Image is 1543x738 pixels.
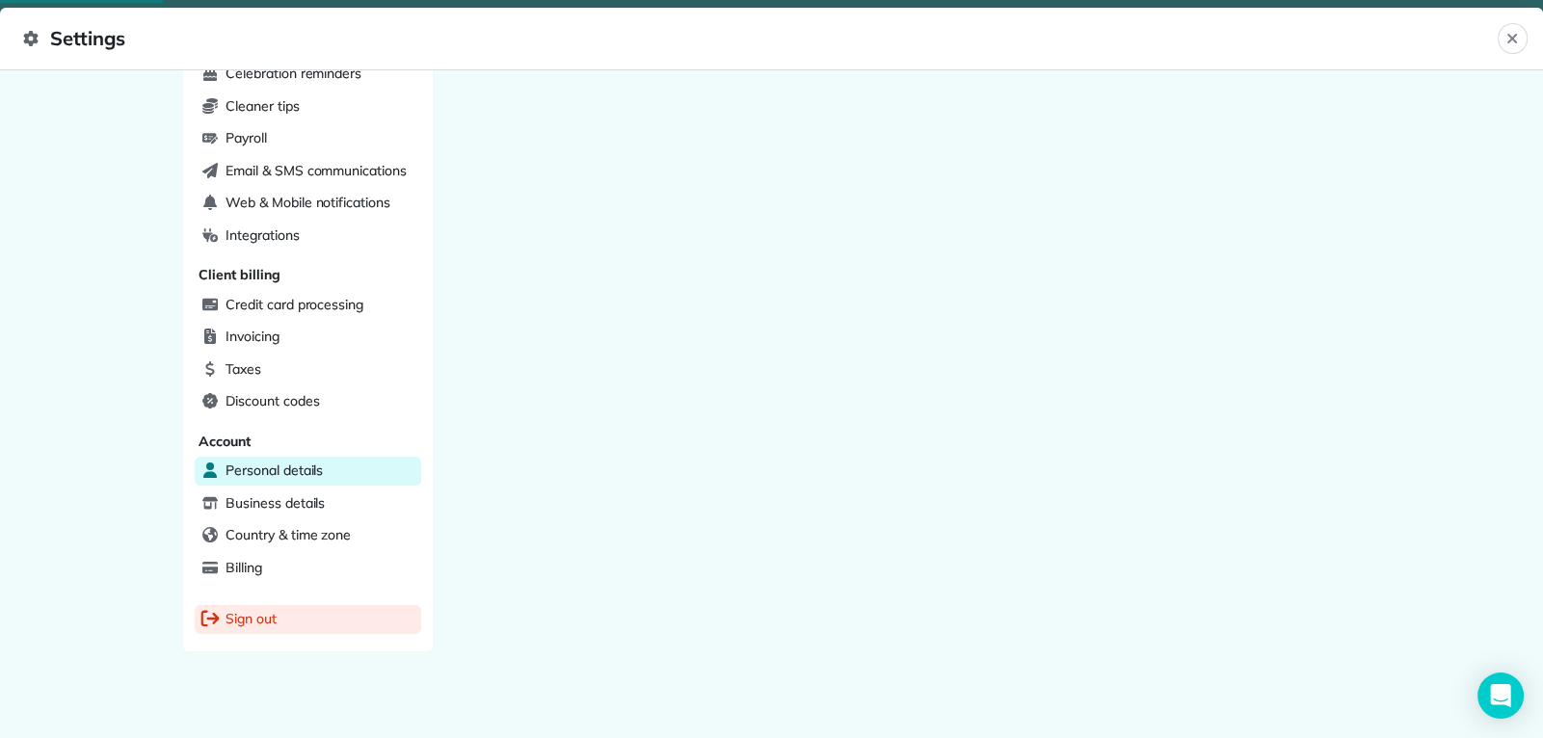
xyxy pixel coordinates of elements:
[195,124,421,153] a: Payroll
[199,266,279,283] span: Client billing
[226,327,279,346] span: Invoicing
[195,554,421,583] a: Billing
[195,605,421,634] a: Sign out
[226,64,361,83] span: Celebration reminders
[226,295,363,314] span: Credit card processing
[195,387,421,416] a: Discount codes
[195,60,421,89] a: Celebration reminders
[226,525,351,544] span: Country & time zone
[226,193,390,212] span: Web & Mobile notifications
[226,161,407,180] span: Email & SMS communications
[195,457,421,486] a: Personal details
[226,461,323,480] span: Personal details
[226,558,262,577] span: Billing
[195,291,421,320] a: Credit card processing
[195,157,421,186] a: Email & SMS communications
[226,493,325,513] span: Business details
[1498,23,1528,54] button: Close
[226,391,319,410] span: Discount codes
[195,189,421,218] a: Web & Mobile notifications
[226,609,277,628] span: Sign out
[1477,672,1524,719] div: Open Intercom Messenger
[226,96,300,116] span: Cleaner tips
[195,489,421,518] a: Business details
[195,521,421,550] a: Country & time zone
[195,356,421,384] a: Taxes
[226,359,261,379] span: Taxes
[23,23,1498,54] span: Settings
[199,433,251,450] span: Account
[226,128,267,147] span: Payroll
[195,92,421,121] a: Cleaner tips
[195,222,421,250] a: Integrations
[226,225,300,245] span: Integrations
[195,323,421,352] a: Invoicing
